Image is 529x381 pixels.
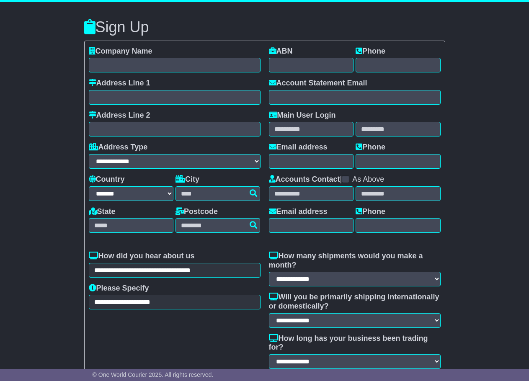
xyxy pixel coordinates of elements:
label: Phone [356,47,385,56]
label: Phone [356,207,385,216]
div: | [269,175,441,186]
label: How many shipments would you make a month? [269,252,441,270]
span: © One World Courier 2025. All rights reserved. [93,371,214,378]
label: Postcode [175,207,218,216]
label: Address Type [89,143,148,152]
label: Country [89,175,125,184]
label: As Above [352,175,384,184]
label: Accounts Contact [269,175,340,184]
h3: Sign Up [84,19,445,36]
label: Will you be primarily shipping internationally or domestically? [269,293,441,311]
label: City [175,175,199,184]
label: Address Line 2 [89,111,150,120]
label: ABN [269,47,293,56]
label: Please Specify [89,284,149,293]
label: How long has your business been trading for? [269,334,441,352]
label: Email address [269,143,328,152]
label: State [89,207,116,216]
label: Main User Login [269,111,336,120]
label: Company Name [89,47,152,56]
label: Phone [356,143,385,152]
label: Address Line 1 [89,79,150,88]
label: Email address [269,207,328,216]
label: Account Statement Email [269,79,367,88]
label: How did you hear about us [89,252,195,261]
